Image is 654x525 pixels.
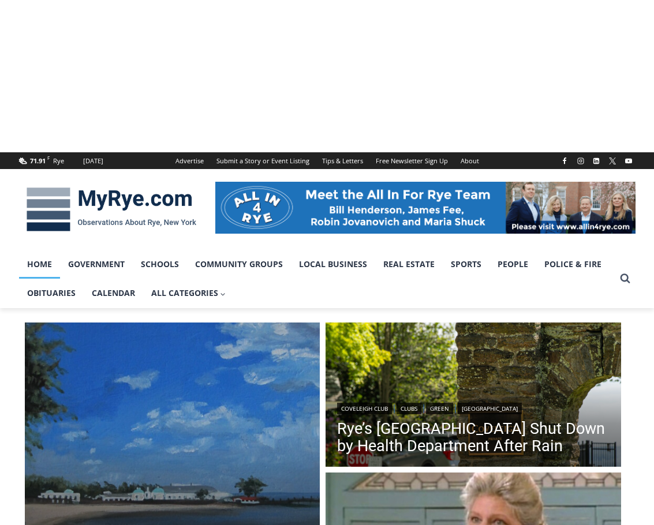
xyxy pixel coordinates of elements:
[316,152,369,169] a: Tips & Letters
[19,279,84,307] a: Obituaries
[489,250,536,279] a: People
[291,250,375,279] a: Local Business
[19,250,615,308] nav: Primary Navigation
[83,156,103,166] div: [DATE]
[133,250,187,279] a: Schools
[151,287,226,299] span: All Categories
[615,268,636,289] button: View Search Form
[210,152,316,169] a: Submit a Story or Event Listing
[589,154,603,168] a: Linkedin
[326,322,621,470] a: Read More Rye’s Coveleigh Beach Shut Down by Health Department After Rain
[536,250,610,279] a: Police & Fire
[337,420,610,455] a: Rye’s [GEOGRAPHIC_DATA] Shut Down by Health Department After Rain
[443,250,489,279] a: Sports
[454,152,485,169] a: About
[47,155,50,161] span: F
[169,152,485,169] nav: Secondary Navigation
[574,154,588,168] a: Instagram
[558,154,571,168] a: Facebook
[215,182,636,234] img: All in for Rye
[397,403,421,414] a: Clubs
[458,403,522,414] a: [GEOGRAPHIC_DATA]
[169,152,210,169] a: Advertise
[326,322,621,470] img: (PHOTO: Coveleigh Club, at 459 Stuyvesant Avenue in Rye. Credit: Justin Gray.)
[30,156,46,165] span: 71.91
[622,154,636,168] a: YouTube
[606,154,619,168] a: X
[369,152,454,169] a: Free Newsletter Sign Up
[426,403,453,414] a: Green
[84,279,143,307] a: Calendar
[19,179,204,239] img: MyRye.com
[187,250,291,279] a: Community Groups
[19,250,60,279] a: Home
[60,250,133,279] a: Government
[375,250,443,279] a: Real Estate
[337,400,610,414] div: | | |
[143,279,234,307] a: All Categories
[337,403,392,414] a: Coveleigh Club
[53,156,64,166] div: Rye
